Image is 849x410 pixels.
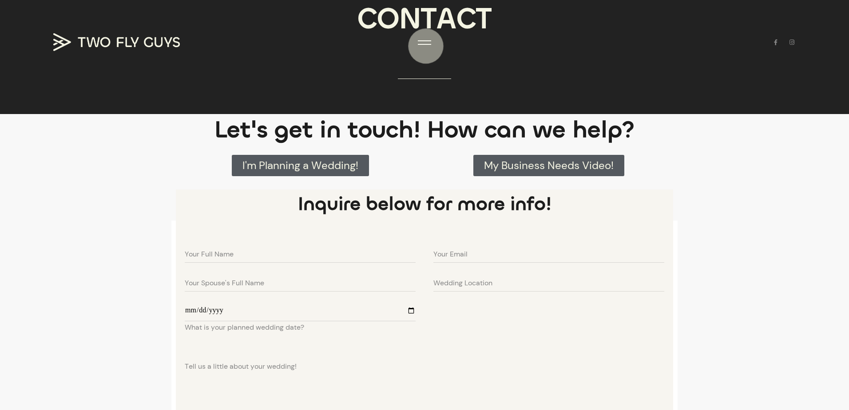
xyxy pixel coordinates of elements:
h2: Let's get in touch! How can we help? [176,118,673,142]
h3: Inquire below for more info! [185,189,664,219]
input: Your Email [433,241,664,263]
a: TWO FLY GUYS MEDIA TWO FLY GUYS MEDIA [53,33,186,51]
span: Your Email [433,248,468,260]
span: Your Full Name [185,248,234,260]
input: Your Spouse's Full Name [185,270,416,292]
span: Your Spouse's Full Name [185,277,264,289]
a: I'm Planning a Wedding! [232,155,369,176]
input: Wedding Location [433,270,664,292]
span: My Business Needs Video! [484,160,614,171]
span: Wedding Location [433,277,492,289]
a: My Business Needs Video! [473,155,624,176]
input: What is your planned wedding date? [185,299,416,321]
input: Your Full Name [185,241,416,263]
span: Tell us a little about your wedding! [185,360,297,373]
span: I'm Planning a Wedding! [242,160,358,171]
img: TWO FLY GUYS MEDIA [53,33,180,51]
span: What is your planned wedding date? [185,321,304,334]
